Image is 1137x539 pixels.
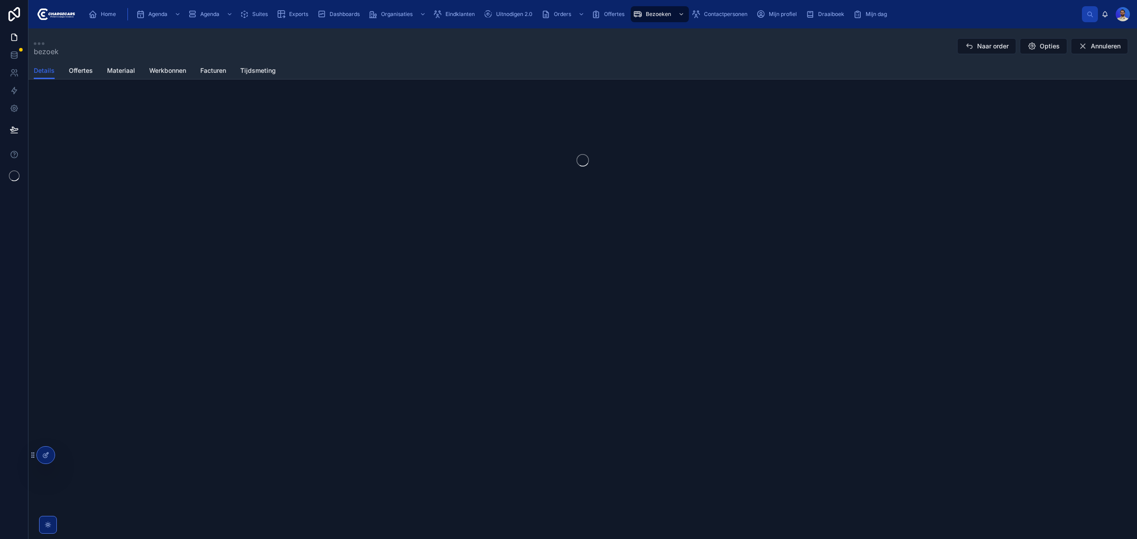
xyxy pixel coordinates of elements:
span: Werkbonnen [149,66,186,75]
a: Mijn dag [851,6,893,22]
span: Bezoeken [646,11,671,18]
span: Naar order [977,42,1009,51]
span: Materiaal [107,66,135,75]
a: Facturen [200,63,226,80]
span: Orders [554,11,571,18]
span: Details [34,66,55,75]
a: Contactpersonen [689,6,754,22]
span: Contactpersonen [704,11,747,18]
span: Mijn profiel [769,11,797,18]
button: Annuleren [1071,38,1128,54]
span: Uitnodigen 2.0 [496,11,533,18]
span: Offertes [604,11,624,18]
span: Eindklanten [445,11,475,18]
span: Agenda [148,11,167,18]
span: Tijdsmeting [240,66,276,75]
a: Organisaties [366,6,430,22]
a: Agenda [185,6,237,22]
span: Annuleren [1091,42,1121,51]
a: Home [86,6,122,22]
a: Materiaal [107,63,135,80]
a: Eindklanten [430,6,481,22]
a: Bezoeken [631,6,689,22]
a: Offertes [69,63,93,80]
a: Offertes [589,6,631,22]
span: Mijn dag [866,11,887,18]
span: Dashboards [330,11,360,18]
a: Werkbonnen [149,63,186,80]
span: Agenda [200,11,219,18]
a: Mijn profiel [754,6,803,22]
a: Tijdsmeting [240,63,276,80]
button: Opties [1020,38,1067,54]
span: Draaiboek [818,11,844,18]
a: Suites [237,6,274,22]
div: scrollable content [82,4,1082,24]
a: Uitnodigen 2.0 [481,6,539,22]
a: Details [34,63,55,79]
span: Opties [1040,42,1060,51]
span: Offertes [69,66,93,75]
a: Orders [539,6,589,22]
a: Exports [274,6,314,22]
a: Agenda [133,6,185,22]
span: bezoek [34,46,59,57]
span: Organisaties [381,11,413,18]
img: App logo [36,7,75,21]
a: Draaiboek [803,6,851,22]
span: Facturen [200,66,226,75]
span: Home [101,11,116,18]
button: Naar order [957,38,1016,54]
a: Dashboards [314,6,366,22]
span: Suites [252,11,268,18]
span: Exports [289,11,308,18]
